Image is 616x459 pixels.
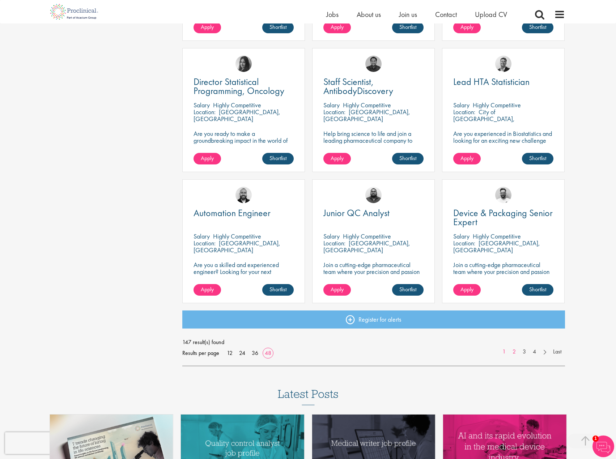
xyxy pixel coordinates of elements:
span: Staff Scientist, AntibodyDiscovery [323,76,393,97]
p: Highly Competitive [473,101,521,109]
span: Salary [323,232,340,240]
a: 48 [262,349,274,357]
span: Apply [201,286,214,293]
p: Highly Competitive [213,232,261,240]
img: Jordan Kiely [235,187,252,203]
span: Apply [331,154,344,162]
p: Are you ready to make a groundbreaking impact in the world of biotechnology? Join a growing compa... [194,130,294,164]
img: Mike Raletz [365,56,382,72]
span: Apply [331,286,344,293]
p: Highly Competitive [343,101,391,109]
a: Staff Scientist, AntibodyDiscovery [323,77,424,95]
a: 2 [509,348,519,356]
span: Salary [453,232,470,240]
span: Apply [460,23,473,31]
a: Apply [194,284,221,296]
span: Salary [194,232,210,240]
p: [GEOGRAPHIC_DATA], [GEOGRAPHIC_DATA] [453,239,540,254]
a: Automation Engineer [194,209,294,218]
p: Join a cutting-edge pharmaceutical team where your precision and passion for quality will help sh... [453,261,553,289]
span: Junior QC Analyst [323,207,390,219]
a: 3 [519,348,530,356]
a: Shortlist [522,284,553,296]
p: City of [GEOGRAPHIC_DATA], [GEOGRAPHIC_DATA] [453,108,515,130]
img: Emile De Beer [495,187,511,203]
img: Tom Magenis [495,56,511,72]
img: Chatbot [592,436,614,457]
a: Junior QC Analyst [323,209,424,218]
span: Apply [331,23,344,31]
img: Ashley Bennett [365,187,382,203]
iframe: reCAPTCHA [5,432,98,454]
span: 1 [592,436,599,442]
p: Highly Competitive [343,232,391,240]
p: Highly Competitive [473,232,521,240]
h3: Latest Posts [278,388,339,405]
p: [GEOGRAPHIC_DATA], [GEOGRAPHIC_DATA] [323,239,410,254]
a: Last [549,348,565,356]
span: Apply [201,23,214,31]
span: Salary [323,101,340,109]
span: Salary [194,101,210,109]
span: Salary [453,101,470,109]
span: Apply [460,154,473,162]
a: 36 [249,349,261,357]
a: Shortlist [392,153,424,164]
a: 12 [224,349,235,357]
a: Upload CV [475,10,507,19]
a: Shortlist [262,284,294,296]
a: Apply [453,284,481,296]
a: Device & Packaging Senior Expert [453,209,553,227]
p: [GEOGRAPHIC_DATA], [GEOGRAPHIC_DATA] [194,108,280,123]
a: 24 [237,349,248,357]
p: Are you a skilled and experienced engineer? Looking for your next opportunity to assist with impa... [194,261,294,289]
a: Apply [323,284,351,296]
span: Automation Engineer [194,207,271,219]
a: Apply [323,153,351,164]
span: Location: [194,239,216,247]
span: Location: [194,108,216,116]
a: 1 [499,348,509,356]
a: About us [357,10,381,19]
span: Location: [453,239,475,247]
a: Shortlist [392,22,424,33]
p: Are you experienced in Biostatistics and looking for an exciting new challenge where you can assi... [453,130,553,158]
a: Jobs [326,10,339,19]
span: Location: [323,108,345,116]
p: [GEOGRAPHIC_DATA], [GEOGRAPHIC_DATA] [194,239,280,254]
a: Apply [194,22,221,33]
span: Location: [453,108,475,116]
a: Apply [453,153,481,164]
img: Heidi Hennigan [235,56,252,72]
span: Location: [323,239,345,247]
span: Results per page [182,348,219,359]
a: Shortlist [262,22,294,33]
a: Shortlist [262,153,294,164]
a: Register for alerts [182,310,565,329]
a: Contact [435,10,457,19]
p: Join a cutting-edge pharmaceutical team where your precision and passion for quality will help sh... [323,261,424,289]
a: Join us [399,10,417,19]
span: Apply [460,286,473,293]
a: 4 [529,348,540,356]
a: Director Statistical Programming, Oncology [194,77,294,95]
a: Apply [194,153,221,164]
span: Lead HTA Statistician [453,76,530,88]
a: Apply [323,22,351,33]
span: Device & Packaging Senior Expert [453,207,553,228]
span: Apply [201,154,214,162]
p: [GEOGRAPHIC_DATA], [GEOGRAPHIC_DATA] [323,108,410,123]
a: Shortlist [522,153,553,164]
a: Apply [453,22,481,33]
a: Lead HTA Statistician [453,77,553,86]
